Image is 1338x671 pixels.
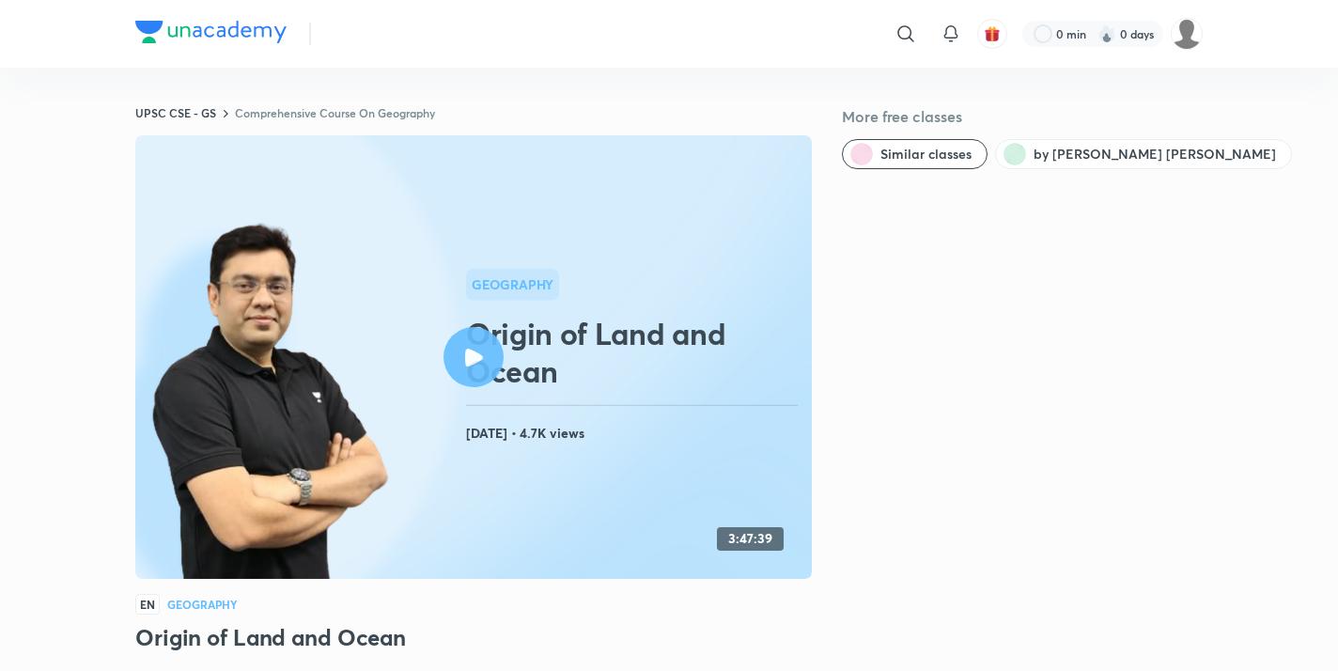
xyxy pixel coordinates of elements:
[135,594,160,615] span: EN
[135,622,812,652] h3: Origin of Land and Ocean
[1097,24,1116,43] img: streak
[135,21,287,48] a: Company Logo
[995,139,1292,169] button: by Mukesh Kumar Jha
[842,139,988,169] button: Similar classes
[466,421,804,445] h4: [DATE] • 4.7K views
[135,21,287,43] img: Company Logo
[167,599,237,610] h4: Geography
[235,105,435,120] a: Comprehensive Course On Geography
[984,25,1001,42] img: avatar
[842,105,1203,128] h5: More free classes
[1034,145,1276,164] span: by Mukesh Kumar Jha
[880,145,972,164] span: Similar classes
[466,315,804,390] h2: Origin of Land and Ocean
[977,19,1007,49] button: avatar
[1171,18,1203,50] img: Celina Chingmuan
[135,105,216,120] a: UPSC CSE - GS
[728,531,772,547] h4: 3:47:39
